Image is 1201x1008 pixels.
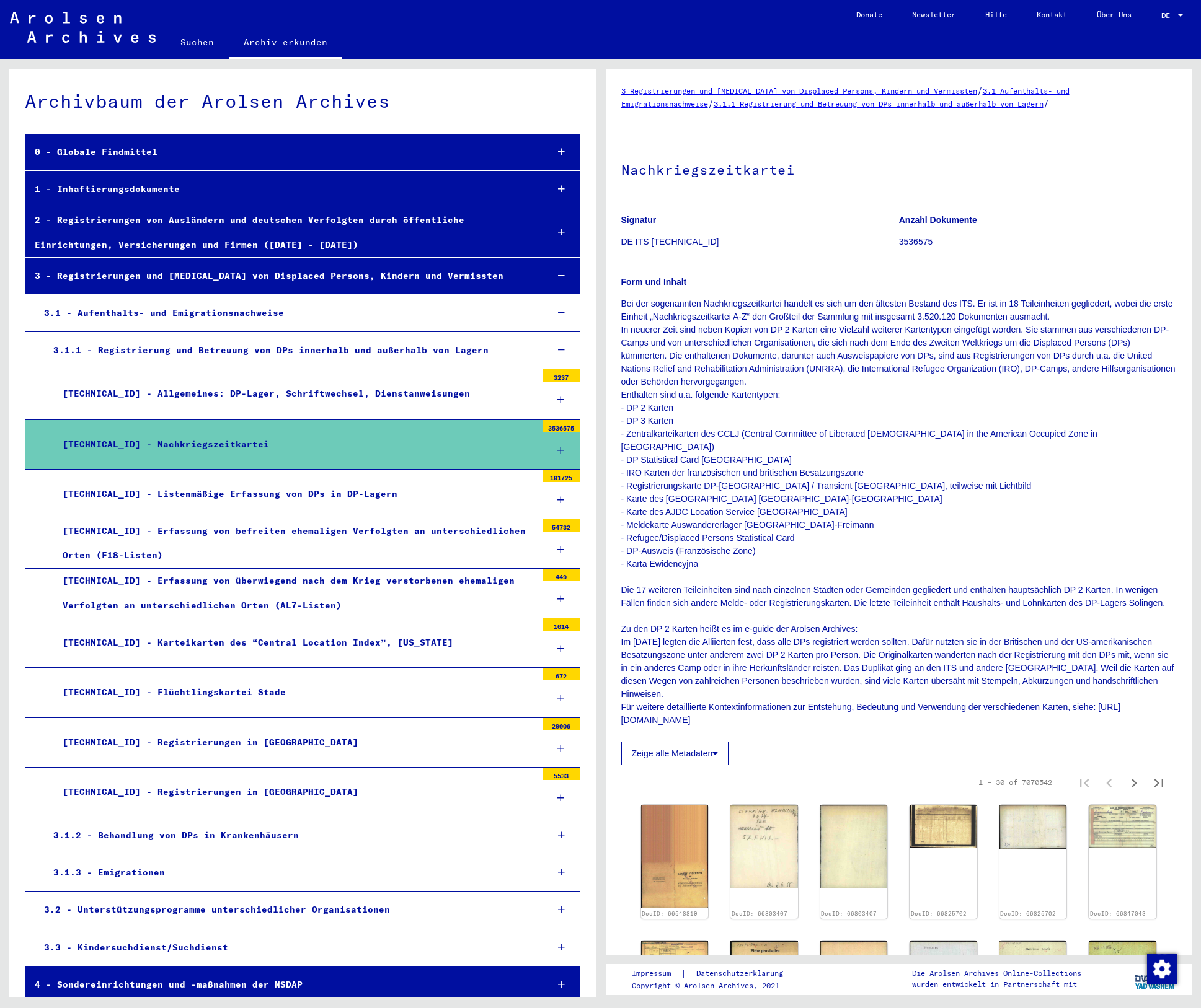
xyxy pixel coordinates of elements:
[708,98,714,109] span: /
[1132,963,1179,994] img: yv_logo.png
[999,941,1067,988] img: 001.jpg
[632,967,798,980] div: |
[912,968,1081,979] p: Die Arolsen Archives Online-Collections
[999,805,1067,849] img: 002.jpg
[977,85,983,96] span: /
[641,941,709,983] img: 002.jpg
[25,177,537,201] div: 1 - Inhaftierungsdokumente
[543,668,580,680] div: 672
[686,967,798,980] a: Datenschutzerklärung
[543,470,580,482] div: 101725
[821,910,877,917] a: DocID: 66803407
[1097,770,1122,795] button: Previous page
[642,910,698,917] a: DocID: 66548819
[44,338,537,362] div: 3.1.1 - Registrierung und Betreuung von DPs innerhalb und außerhalb von Lagern
[53,482,536,506] div: [TECHNICAL_ID] - Listenmäßige Erfassung von DPs in DP-Lagern
[1000,910,1056,917] a: DocID: 66825702
[35,301,537,325] div: 3.1 - Aufenthalts- und Emigrationsnachweise
[53,730,536,755] div: [TECHNICAL_ID] - Registrierungen in [GEOGRAPHIC_DATA]
[543,718,580,730] div: 29006
[543,618,580,631] div: 1014
[910,941,977,989] img: 002.jpg
[1072,770,1097,795] button: First page
[1044,98,1049,109] span: /
[25,973,537,997] div: 4 - Sondereinrichtungen und -maßnahmen der NSDAP
[229,27,342,59] a: Archiv erkunden
[543,519,580,532] div: 54732
[53,432,536,457] div: [TECHNICAL_ID] - Nachkriegszeitkartei
[1122,770,1146,795] button: Next page
[732,910,787,917] a: DocID: 66803407
[912,979,1081,990] p: wurden entwickelt in Partnerschaft mit
[714,99,1044,108] a: 3.1.1 Registrierung und Betreuung von DPs innerhalb und außerhalb von Lagern
[910,805,977,849] img: 001.jpg
[1146,770,1171,795] button: Last page
[621,277,687,287] b: Form und Inhalt
[35,936,537,960] div: 3.3 - Kindersuchdienst/Suchdienst
[621,742,729,765] button: Zeige alle Metadaten
[632,980,798,991] p: Copyright © Arolsen Archives, 2021
[1090,910,1146,917] a: DocID: 66847043
[641,805,709,908] img: 002.jpg
[621,86,977,95] a: 3 Registrierungen und [MEDICAL_DATA] von Displaced Persons, Kindern und Vermissten
[730,805,798,888] img: 001.jpg
[621,215,657,225] b: Signatur
[621,297,1177,727] p: Bei der sogenannten Nachkriegszeitkartei handelt es sich um den ältesten Bestand des ITS. Er ist ...
[53,519,536,568] div: [TECHNICAL_ID] - Erfassung von befreiten ehemaligen Verfolgten an unterschiedlichen Orten (F18-Li...
[621,141,1177,196] h1: Nachkriegszeitkartei
[44,861,537,885] div: 3.1.3 - Emigrationen
[53,569,536,617] div: [TECHNICAL_ID] - Erfassung von überwiegend nach dem Krieg verstorbenen ehemaligen Verfolgten an u...
[1089,941,1156,989] img: 002.jpg
[44,823,537,848] div: 3.1.2 - Behandlung von DPs in Krankenhäusern
[911,910,967,917] a: DocID: 66825702
[543,420,580,432] div: 3536575
[25,264,537,288] div: 3 - Registrierungen und [MEDICAL_DATA] von Displaced Persons, Kindern und Vermissten
[53,631,536,655] div: [TECHNICAL_ID] - Karteikarten des “Central Location Index”, [US_STATE]
[543,369,580,382] div: 3237
[543,569,580,581] div: 449
[621,235,898,248] p: DE ITS [TECHNICAL_ID]
[543,768,580,780] div: 5533
[899,235,1176,248] p: 3536575
[166,27,229,57] a: Suchen
[978,777,1052,788] div: 1 – 30 of 7070542
[35,898,537,922] div: 3.2 - Unterstützungsprogramme unterschiedlicher Organisationen
[53,680,536,704] div: [TECHNICAL_ID] - Flüchtlingskartei Stade
[1161,11,1175,20] span: DE
[820,805,888,888] img: 002.jpg
[25,140,537,164] div: 0 - Globale Findmittel
[1147,954,1177,984] img: Zustimmung ändern
[53,382,536,406] div: [TECHNICAL_ID] - Allgemeines: DP-Lager, Schriftwechsel, Dienstanweisungen
[10,12,156,43] img: Arolsen_neg.svg
[25,87,580,115] div: Archivbaum der Arolsen Archives
[632,967,681,980] a: Impressum
[1089,805,1156,848] img: 002.jpg
[25,208,537,256] div: 2 - Registrierungen von Ausländern und deutschen Verfolgten durch öffentliche Einrichtungen, Vers...
[899,215,977,225] b: Anzahl Dokumente
[53,780,536,804] div: [TECHNICAL_ID] - Registrierungen in [GEOGRAPHIC_DATA]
